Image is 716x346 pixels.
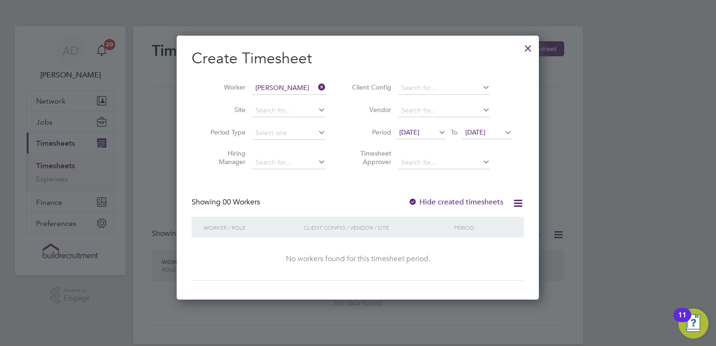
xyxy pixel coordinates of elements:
button: Open Resource Center, 11 new notifications [679,308,709,338]
div: Client Config / Vendor / Site [301,217,452,238]
span: [DATE] [465,128,485,136]
div: 11 [678,315,686,327]
span: To [448,126,460,138]
label: Period Type [203,128,246,136]
label: Hiring Manager [203,149,246,166]
input: Select one [252,127,326,140]
span: 00 Workers [223,197,260,207]
h2: Create Timesheet [192,49,524,68]
label: Client Config [349,83,391,91]
label: Site [203,105,246,114]
label: Period [349,128,391,136]
label: Worker [203,83,246,91]
div: No workers found for this timesheet period. [201,254,515,264]
input: Search for... [252,104,326,117]
label: Timesheet Approver [349,149,391,166]
span: [DATE] [399,128,419,136]
input: Search for... [398,82,490,95]
input: Search for... [398,156,490,169]
input: Search for... [252,156,326,169]
label: Hide created timesheets [408,197,503,207]
input: Search for... [398,104,490,117]
label: Vendor [349,105,391,114]
div: Worker / Role [201,217,301,238]
div: Period [452,217,515,238]
div: Showing [192,197,262,207]
input: Search for... [252,82,326,95]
